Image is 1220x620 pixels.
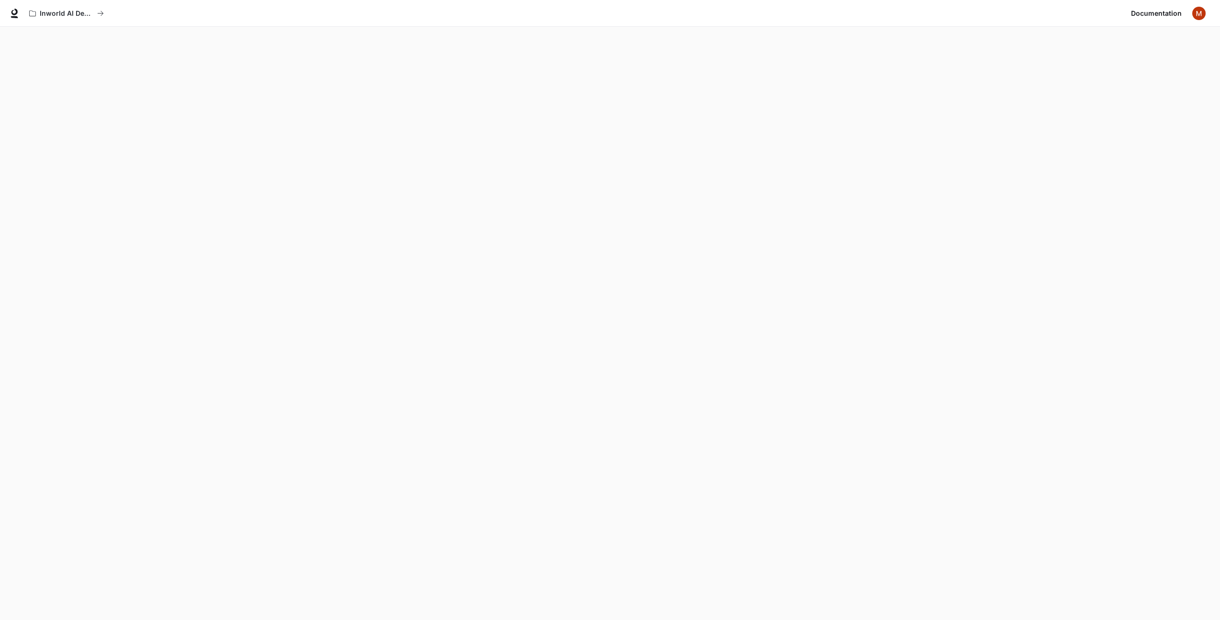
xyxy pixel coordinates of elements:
button: User avatar [1189,4,1209,23]
a: Documentation [1127,4,1186,23]
span: Documentation [1131,8,1182,20]
p: Inworld AI Demos [40,10,93,18]
img: User avatar [1192,7,1206,20]
button: All workspaces [25,4,108,23]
